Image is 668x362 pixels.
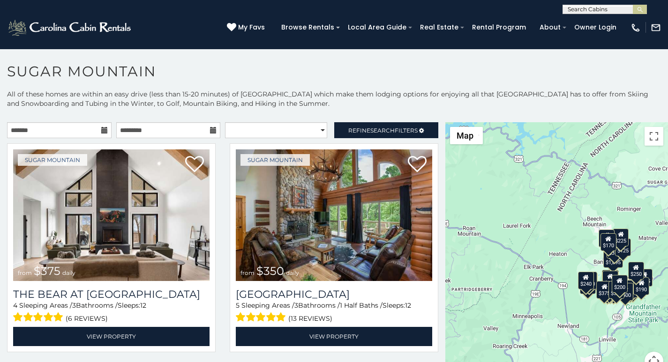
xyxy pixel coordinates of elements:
[277,20,339,35] a: Browse Rentals
[600,233,616,251] div: $170
[633,277,649,295] div: $190
[570,20,621,35] a: Owner Login
[236,149,432,281] img: Grouse Moor Lodge
[348,127,418,134] span: Refine Filters
[240,269,255,276] span: from
[651,22,661,33] img: mail-regular-white.png
[578,272,593,289] div: $240
[13,149,210,281] a: The Bear At Sugar Mountain from $375 daily
[140,301,146,310] span: 12
[18,269,32,276] span: from
[343,20,411,35] a: Local Area Guide
[18,154,87,166] a: Sugar Mountain
[236,149,432,281] a: Grouse Moor Lodge from $350 daily
[238,22,265,32] span: My Favs
[408,155,427,175] a: Add to favorites
[236,288,432,301] a: [GEOGRAPHIC_DATA]
[370,127,395,134] span: Search
[236,301,432,325] div: Sleeping Areas / Bathrooms / Sleeps:
[13,288,210,301] h3: The Bear At Sugar Mountain
[185,155,204,175] a: Add to favorites
[236,288,432,301] h3: Grouse Moor Lodge
[405,301,411,310] span: 12
[227,22,267,33] a: My Favs
[630,22,641,33] img: phone-regular-white.png
[286,269,299,276] span: daily
[340,301,383,310] span: 1 Half Baths /
[288,312,332,325] span: (13 reviews)
[622,280,638,298] div: $195
[13,149,210,281] img: The Bear At Sugar Mountain
[608,281,624,299] div: $350
[7,18,134,37] img: White-1-2.png
[628,262,644,280] div: $250
[613,229,629,246] div: $225
[34,264,60,278] span: $375
[13,301,17,310] span: 4
[601,270,617,288] div: $190
[602,271,618,288] div: $300
[450,127,483,144] button: Change map style
[62,269,75,276] span: daily
[294,301,298,310] span: 3
[13,327,210,346] a: View Property
[240,154,310,166] a: Sugar Mountain
[596,281,612,299] div: $375
[535,20,565,35] a: About
[457,131,473,140] span: Map
[645,127,663,146] button: Toggle fullscreen view
[72,301,76,310] span: 3
[66,312,108,325] span: (6 reviews)
[615,238,630,256] div: $125
[467,20,531,35] a: Rental Program
[256,264,284,278] span: $350
[236,301,240,310] span: 5
[599,229,615,247] div: $240
[236,327,432,346] a: View Property
[603,250,623,268] div: $1,095
[415,20,463,35] a: Real Estate
[636,269,652,287] div: $155
[334,122,439,138] a: RefineSearchFilters
[611,275,627,293] div: $200
[13,301,210,325] div: Sleeping Areas / Bathrooms / Sleeps:
[13,288,210,301] a: The Bear At [GEOGRAPHIC_DATA]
